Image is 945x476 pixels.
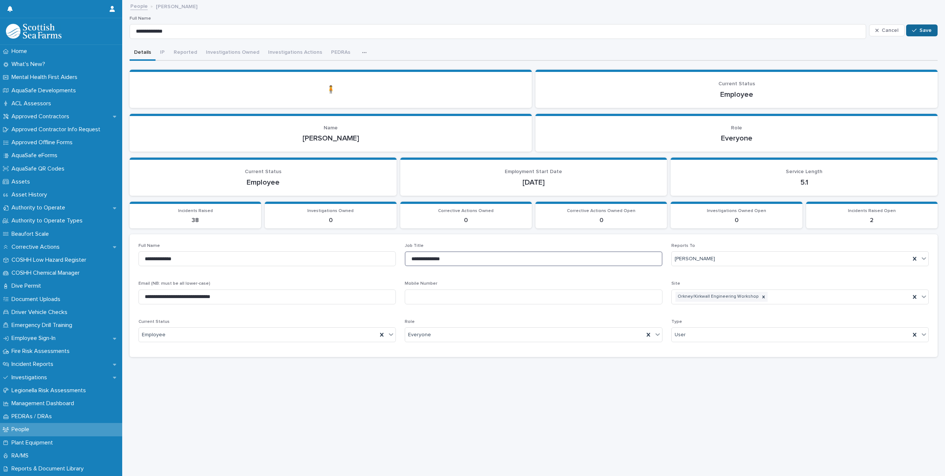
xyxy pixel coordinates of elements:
[405,281,437,286] span: Mobile Number
[9,374,53,381] p: Investigations
[438,209,494,213] span: Corrective Actions Owned
[919,28,932,33] span: Save
[9,100,57,107] p: ACL Assessors
[9,231,55,238] p: Beaufort Scale
[675,255,715,263] span: [PERSON_NAME]
[130,45,156,61] button: Details
[408,331,431,339] span: Everyone
[327,45,355,61] button: PEDRAs
[9,74,83,81] p: Mental Health First Aiders
[324,125,338,130] span: Name
[675,331,686,339] span: User
[848,209,896,213] span: Incidents Raised Open
[138,244,160,248] span: Full Name
[707,209,766,213] span: Investigations Owned Open
[9,270,86,277] p: COSHH Chemical Manager
[9,244,66,251] p: Corrective Actions
[9,113,75,120] p: Approved Contractors
[138,134,523,143] p: [PERSON_NAME]
[142,331,166,339] span: Employee
[405,217,527,224] p: 0
[9,348,76,355] p: Fire Risk Assessments
[138,85,523,94] p: 🧍
[307,209,354,213] span: Investigations Owned
[9,296,66,303] p: Document Uploads
[869,24,905,36] button: Cancel
[9,322,78,329] p: Emergency Drill Training
[9,126,106,133] p: Approved Contractor Info Request
[671,244,695,248] span: Reports To
[138,281,210,286] span: Email (NB: must be all lower-case)
[675,217,798,224] p: 0
[9,61,51,68] p: What's New?
[786,169,822,174] span: Service Length
[671,320,682,324] span: Type
[6,24,61,39] img: bPIBxiqnSb2ggTQWdOVV
[156,45,169,61] button: IP
[544,90,929,99] p: Employee
[540,217,662,224] p: 0
[130,1,148,10] a: People
[9,282,47,290] p: Dive Permit
[9,178,36,185] p: Assets
[679,178,929,187] p: 5.1
[130,16,151,21] span: Full Name
[405,320,415,324] span: Role
[9,217,89,224] p: Authority to Operate Types
[9,309,73,316] p: Driver Vehicle Checks
[9,361,59,368] p: Incident Reports
[9,452,34,459] p: RA/MS
[169,45,201,61] button: Reported
[9,387,92,394] p: Legionella Risk Assessments
[9,439,59,446] p: Plant Equipment
[9,257,92,264] p: COSHH Low Hazard Register
[9,191,53,198] p: Asset History
[9,139,79,146] p: Approved Offline Forms
[134,217,257,224] p: 38
[811,217,933,224] p: 2
[882,28,898,33] span: Cancel
[9,465,90,472] p: Reports & Document Library
[409,178,658,187] p: [DATE]
[906,24,938,36] button: Save
[9,152,63,159] p: AquaSafe eForms
[675,292,759,302] div: Orkney/Kirkwall Engineering Workshop
[269,217,392,224] p: 0
[505,169,562,174] span: Employment Start Date
[567,209,635,213] span: Corrective Actions Owned Open
[9,48,33,55] p: Home
[138,178,388,187] p: Employee
[156,2,197,10] p: [PERSON_NAME]
[201,45,264,61] button: Investigations Owned
[731,125,742,130] span: Role
[9,165,70,172] p: AquaSafe QR Codes
[178,209,213,213] span: Incidents Raised
[544,134,929,143] p: Everyone
[138,320,170,324] span: Current Status
[245,169,281,174] span: Current Status
[718,81,755,86] span: Current Status
[405,244,424,248] span: Job Title
[9,87,82,94] p: AquaSafe Developments
[9,413,58,420] p: PEDRAs / DRAs
[9,204,71,211] p: Authority to Operate
[9,426,35,433] p: People
[671,281,680,286] span: Site
[9,335,61,342] p: Employee Sign-In
[9,400,80,407] p: Management Dashboard
[264,45,327,61] button: Investigations Actions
